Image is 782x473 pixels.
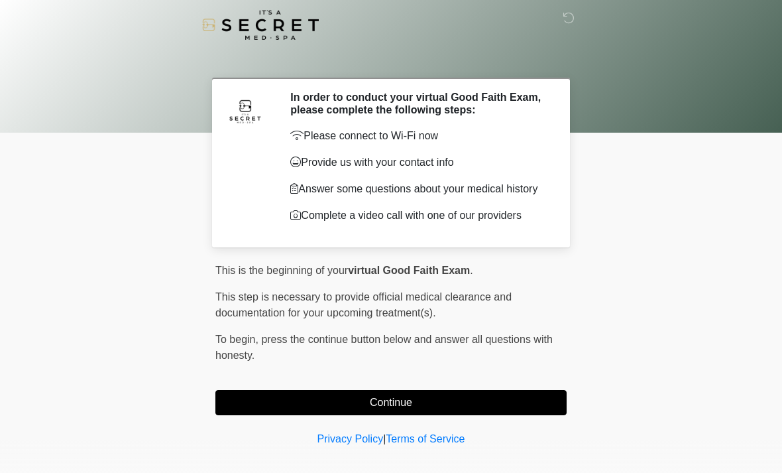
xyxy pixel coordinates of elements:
span: press the continue button below and answer all questions with honesty. [215,334,553,361]
span: This is the beginning of your [215,265,348,276]
a: Privacy Policy [317,433,384,444]
strong: virtual Good Faith Exam [348,265,470,276]
a: | [383,433,386,444]
h1: ‎ ‎ [205,48,577,72]
button: Continue [215,390,567,415]
img: It's A Secret Med Spa Logo [202,10,319,40]
p: Please connect to Wi-Fi now [290,128,547,144]
img: Agent Avatar [225,91,265,131]
span: To begin, [215,334,261,345]
p: Provide us with your contact info [290,155,547,170]
span: . [470,265,473,276]
p: Complete a video call with one of our providers [290,208,547,224]
h2: In order to conduct your virtual Good Faith Exam, please complete the following steps: [290,91,547,116]
span: This step is necessary to provide official medical clearance and documentation for your upcoming ... [215,291,512,318]
a: Terms of Service [386,433,465,444]
p: Answer some questions about your medical history [290,181,547,197]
